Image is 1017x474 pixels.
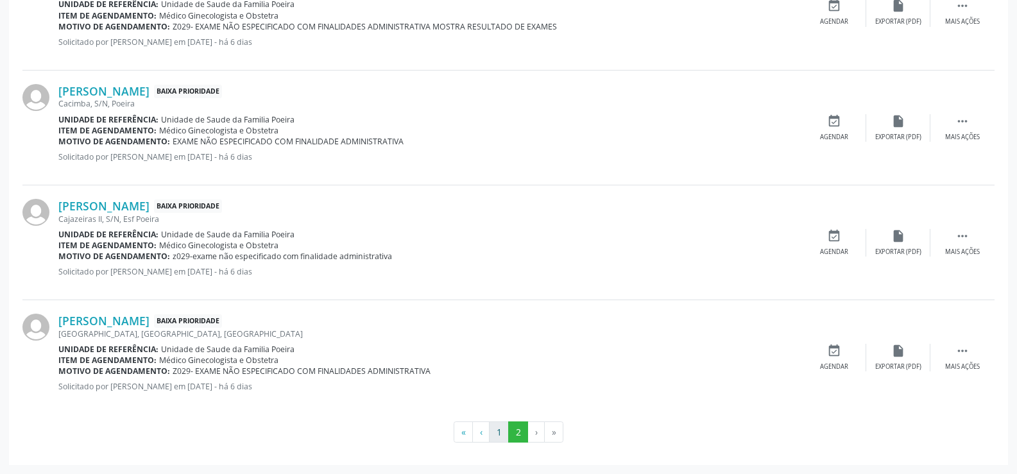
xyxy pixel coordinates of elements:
p: Solicitado por [PERSON_NAME] em [DATE] - há 6 dias [58,37,802,47]
div: Exportar (PDF) [875,133,921,142]
b: Motivo de agendamento: [58,251,170,262]
div: Agendar [820,362,848,371]
img: img [22,84,49,111]
span: Baixa Prioridade [154,85,222,98]
i: event_available [827,229,841,243]
a: [PERSON_NAME] [58,199,150,213]
div: Exportar (PDF) [875,17,921,26]
i: insert_drive_file [891,114,905,128]
button: Go to previous page [472,421,490,443]
i: event_available [827,114,841,128]
div: Mais ações [945,248,980,257]
p: Solicitado por [PERSON_NAME] em [DATE] - há 6 dias [58,151,802,162]
div: Cacimba, S/N, Poeira [58,98,802,109]
span: Unidade de Saude da Familia Poeira [161,114,295,125]
span: Médico Ginecologista e Obstetra [159,125,278,136]
span: EXAME NÃO ESPECIFICADO COM FINALIDADE ADMINISTRATIVA [173,136,404,147]
i:  [955,229,970,243]
span: Z029- EXAME NÃO ESPECIFICADO COM FINALIDADES ADMINISTRATIVA MOSTRA RESULTADO DE EXAMES [173,21,557,32]
b: Unidade de referência: [58,344,158,355]
span: Médico Ginecologista e Obstetra [159,10,278,21]
b: Motivo de agendamento: [58,21,170,32]
span: Médico Ginecologista e Obstetra [159,240,278,251]
b: Item de agendamento: [58,240,157,251]
div: Agendar [820,248,848,257]
span: Unidade de Saude da Familia Poeira [161,344,295,355]
div: Cajazeiras II, S/N, Esf Poeira [58,214,802,224]
div: [GEOGRAPHIC_DATA], [GEOGRAPHIC_DATA], [GEOGRAPHIC_DATA] [58,328,802,339]
div: Mais ações [945,133,980,142]
p: Solicitado por [PERSON_NAME] em [DATE] - há 6 dias [58,266,802,277]
b: Item de agendamento: [58,10,157,21]
img: img [22,314,49,341]
img: img [22,199,49,226]
button: Go to page 2 [508,421,528,443]
span: Baixa Prioridade [154,314,222,328]
div: Mais ações [945,362,980,371]
b: Unidade de referência: [58,114,158,125]
div: Exportar (PDF) [875,362,921,371]
p: Solicitado por [PERSON_NAME] em [DATE] - há 6 dias [58,381,802,392]
a: [PERSON_NAME] [58,314,150,328]
button: Go to page 1 [489,421,509,443]
b: Unidade de referência: [58,229,158,240]
div: Agendar [820,133,848,142]
b: Item de agendamento: [58,355,157,366]
span: Unidade de Saude da Familia Poeira [161,229,295,240]
span: z029-exame não especificado com finalidade administrativa [173,251,392,262]
div: Mais ações [945,17,980,26]
div: Agendar [820,17,848,26]
b: Item de agendamento: [58,125,157,136]
b: Motivo de agendamento: [58,136,170,147]
i:  [955,344,970,358]
button: Go to first page [454,421,473,443]
i:  [955,114,970,128]
i: insert_drive_file [891,344,905,358]
span: Z029- EXAME NÃO ESPECIFICADO COM FINALIDADES ADMINISTRATIVA [173,366,431,377]
i: event_available [827,344,841,358]
span: Baixa Prioridade [154,199,222,213]
b: Motivo de agendamento: [58,366,170,377]
i: insert_drive_file [891,229,905,243]
span: Médico Ginecologista e Obstetra [159,355,278,366]
div: Exportar (PDF) [875,248,921,257]
ul: Pagination [22,421,995,443]
a: [PERSON_NAME] [58,84,150,98]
